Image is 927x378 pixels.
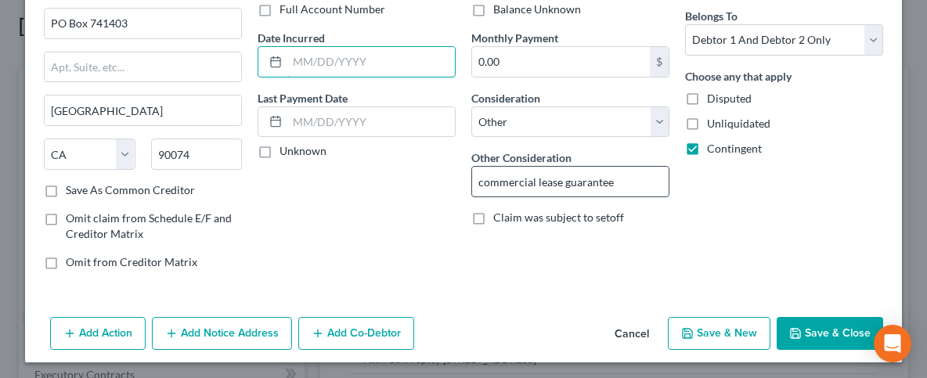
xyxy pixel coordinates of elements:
[151,139,243,170] input: Enter zip...
[472,167,669,196] input: Specify...
[287,47,455,77] input: MM/DD/YYYY
[287,107,455,137] input: MM/DD/YYYY
[493,211,624,224] span: Claim was subject to setoff
[45,52,241,82] input: Apt, Suite, etc...
[472,47,650,77] input: 0.00
[45,95,241,125] input: Enter city...
[668,317,770,350] button: Save & New
[707,142,762,155] span: Contingent
[650,47,669,77] div: $
[45,9,241,38] input: Enter address...
[471,90,540,106] label: Consideration
[493,2,581,17] label: Balance Unknown
[50,317,146,350] button: Add Action
[280,143,326,159] label: Unknown
[66,211,232,240] span: Omit claim from Schedule E/F and Creditor Matrix
[471,149,572,166] label: Other Consideration
[298,317,414,350] button: Add Co-Debtor
[707,92,752,105] span: Disputed
[258,90,348,106] label: Last Payment Date
[471,30,558,46] label: Monthly Payment
[280,2,385,17] label: Full Account Number
[874,325,911,362] div: Open Intercom Messenger
[777,317,883,350] button: Save & Close
[685,9,738,23] span: Belongs To
[602,319,662,350] button: Cancel
[66,182,195,198] label: Save As Common Creditor
[685,68,792,85] label: Choose any that apply
[66,255,197,268] span: Omit from Creditor Matrix
[152,317,292,350] button: Add Notice Address
[258,30,325,46] label: Date Incurred
[707,117,770,130] span: Unliquidated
